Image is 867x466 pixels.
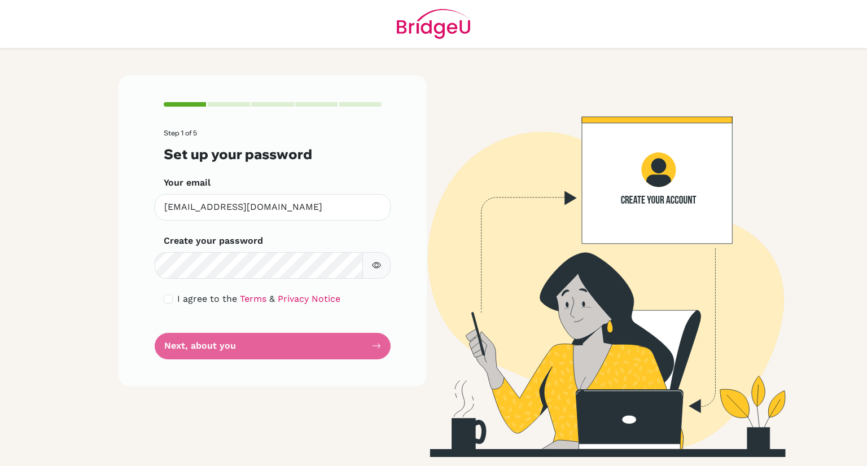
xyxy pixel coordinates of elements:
h3: Set up your password [164,146,382,162]
a: Privacy Notice [278,293,340,304]
a: Terms [240,293,266,304]
span: & [269,293,275,304]
span: Step 1 of 5 [164,129,197,137]
label: Create your password [164,234,263,248]
span: I agree to the [177,293,237,304]
label: Your email [164,176,211,190]
input: Insert your email* [155,194,391,221]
